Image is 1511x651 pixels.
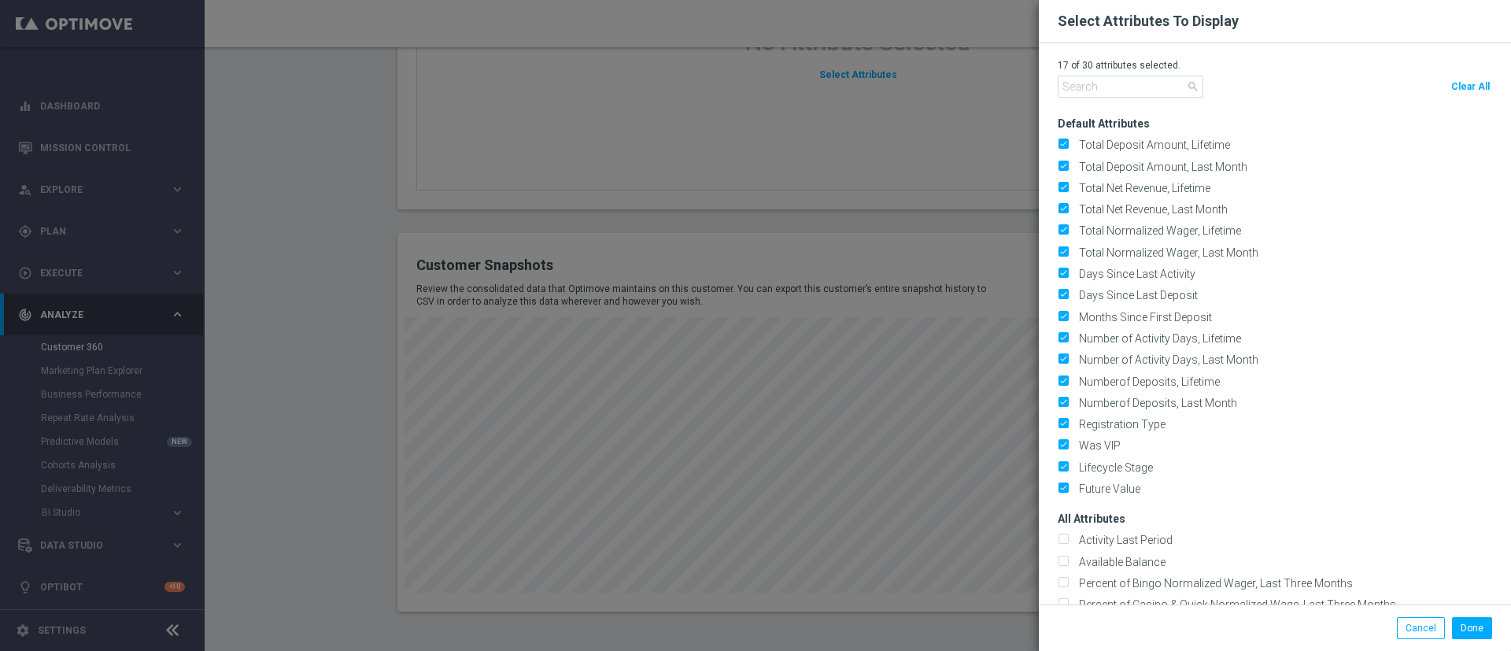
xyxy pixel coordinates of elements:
[1058,76,1203,98] input: Search
[1073,267,1195,281] label: Days Since Last Activity
[1187,80,1199,93] span: search
[1073,555,1166,569] label: Available Balance
[1073,331,1241,346] label: Number of Activity Days, Lifetime
[1073,396,1237,410] label: Numberof Deposits, Last Month
[1073,160,1247,174] label: Total Deposit Amount, Last Month
[1058,12,1239,31] h2: Select Attributes To Display
[1073,576,1353,590] label: Percent of Bingo Normalized Wager, Last Three Months
[1449,76,1492,98] button: Clear All
[1058,499,1511,526] h3: All Attributes
[1058,59,1492,72] p: 17 of 30 attributes selected.
[1451,81,1490,92] span: Clear All
[1073,310,1212,324] label: Months Since First Deposit
[1073,417,1166,431] label: Registration Type
[1397,617,1445,639] button: Cancel
[1073,202,1228,216] label: Total Net Revenue, Last Month
[1073,353,1258,367] label: Number of Activity Days, Last Month
[1073,138,1230,152] label: Total Deposit Amount, Lifetime
[1073,375,1220,389] label: Numberof Deposits, Lifetime
[1073,181,1210,195] label: Total Net Revenue, Lifetime
[1073,533,1173,547] label: Activity Last Period
[1073,246,1258,260] label: Total Normalized Wager, Last Month
[1073,597,1396,612] label: Percent of Casino & Quick Normalized Wage, Last Three Months
[1073,288,1198,302] label: Days Since Last Deposit
[1073,438,1121,453] label: Was VIP
[1058,104,1511,131] h3: Default Attributes
[1452,617,1492,639] button: Done
[1073,482,1140,496] label: Future Value
[1073,224,1241,238] label: Total Normalized Wager, Lifetime
[1073,461,1153,475] label: Lifecycle Stage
